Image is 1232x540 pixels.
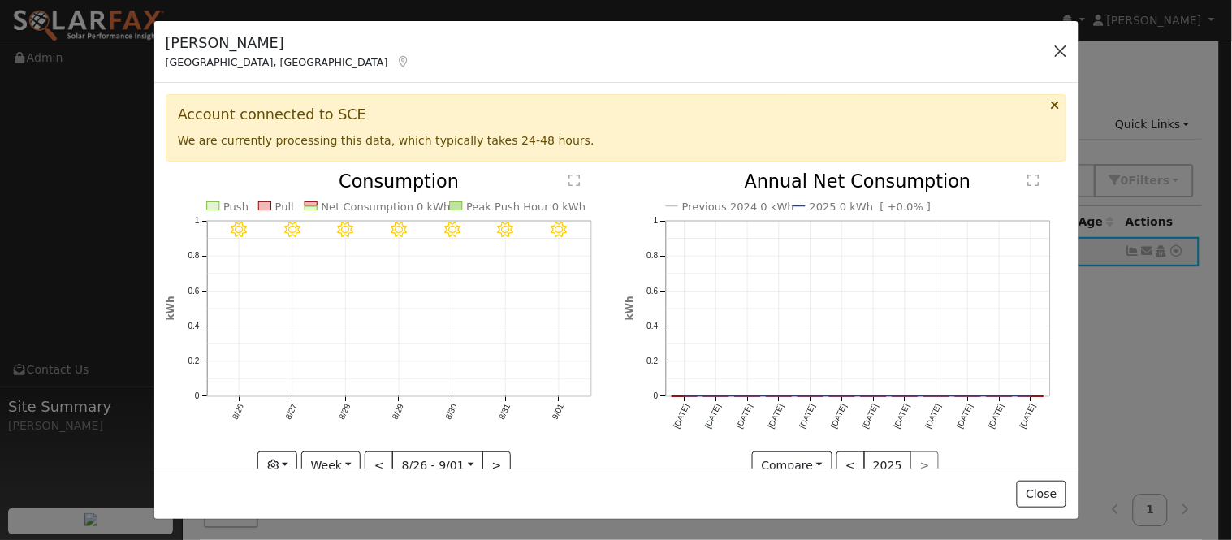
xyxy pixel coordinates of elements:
rect: onclick="" [861,396,886,397]
circle: onclick="" [1028,393,1035,400]
text: 0.8 [647,251,659,260]
button: 2025 [864,451,912,479]
rect: onclick="" [956,396,981,397]
circle: onclick="" [807,393,814,400]
button: 8/26 - 9/01 [392,451,483,479]
rect: onclick="" [893,396,918,397]
text: Net Consumption 0 kWh [321,201,450,213]
text: 0 [195,391,200,400]
text: 8/26 [231,402,245,421]
text: 1 [654,216,659,225]
text: [DATE] [893,403,912,430]
rect: onclick="" [988,396,1013,397]
text: kWh [624,296,635,321]
rect: onclick="" [924,396,949,397]
h3: Account connected to SCE [178,106,1055,123]
text: Pull [274,201,293,213]
text: [DATE] [830,403,849,430]
rect: onclick="" [672,396,698,397]
text: 0.2 [647,356,659,365]
text: [DATE] [735,403,754,430]
i: 8/29 - Clear [391,222,407,238]
text: [DATE] [672,403,692,430]
text: 8/30 [443,402,458,421]
text: 8/29 [391,402,405,421]
rect: onclick="" [1018,396,1044,397]
text: Push [223,201,249,213]
rect: onclick="" [767,396,792,397]
h5: [PERSON_NAME] [166,32,411,54]
circle: onclick="" [965,393,971,400]
rect: onclick="" [735,396,760,397]
circle: onclick="" [713,393,720,400]
button: Week [301,451,361,479]
text:  [568,174,580,187]
text: 2025 0 kWh [ +0.0% ] [810,201,932,213]
button: < [365,451,393,479]
text: 0.4 [188,322,199,330]
text: [DATE] [988,403,1007,430]
i: 8/30 - Clear [444,222,460,238]
circle: onclick="" [839,393,845,400]
circle: onclick="" [871,393,877,400]
rect: onclick="" [703,396,728,397]
text: 0.6 [647,287,659,296]
text: [DATE] [1018,403,1038,430]
a: Map [396,55,411,68]
button: > [482,451,511,479]
rect: onclick="" [798,396,823,397]
text: 9/01 [551,402,565,421]
rect: onclick="" [830,396,855,397]
circle: onclick="" [902,393,909,400]
button: Close [1017,481,1066,508]
text: 8/27 [283,402,298,421]
circle: onclick="" [681,393,688,400]
div: We are currently processing this data, which typically takes 24-48 hours. [166,94,1067,161]
i: 8/31 - Clear [498,222,514,238]
text: Annual Net Consumption [745,171,971,192]
button: < [836,451,865,479]
text: [DATE] [861,403,880,430]
circle: onclick="" [996,393,1003,400]
text: 8/31 [497,402,512,421]
text:  [1028,174,1040,187]
button: Compare [752,451,832,479]
span: [GEOGRAPHIC_DATA], [GEOGRAPHIC_DATA] [166,56,388,68]
text: Peak Push Hour 0 kWh [466,201,586,213]
i: 8/27 - Clear [284,222,300,238]
text: kWh [165,296,176,321]
text: 0.8 [188,251,199,260]
i: 8/28 - Clear [337,222,353,238]
text: [DATE] [798,403,818,430]
circle: onclick="" [933,393,940,400]
text: [DATE] [956,403,975,430]
text: 0.4 [647,322,659,330]
text: 1 [195,216,200,225]
text: 8/28 [337,402,352,421]
text: Consumption [339,171,459,192]
i: 8/26 - Clear [231,222,247,238]
text: [DATE] [703,403,723,430]
text: [DATE] [924,403,944,430]
text: Previous 2024 0 kWh [682,201,794,213]
circle: onclick="" [745,393,751,400]
text: 0.2 [188,356,199,365]
text: 0.6 [188,287,199,296]
circle: onclick="" [776,393,782,400]
i: 9/01 - Clear [551,222,567,238]
text: 0 [654,391,659,400]
text: [DATE] [767,403,786,430]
